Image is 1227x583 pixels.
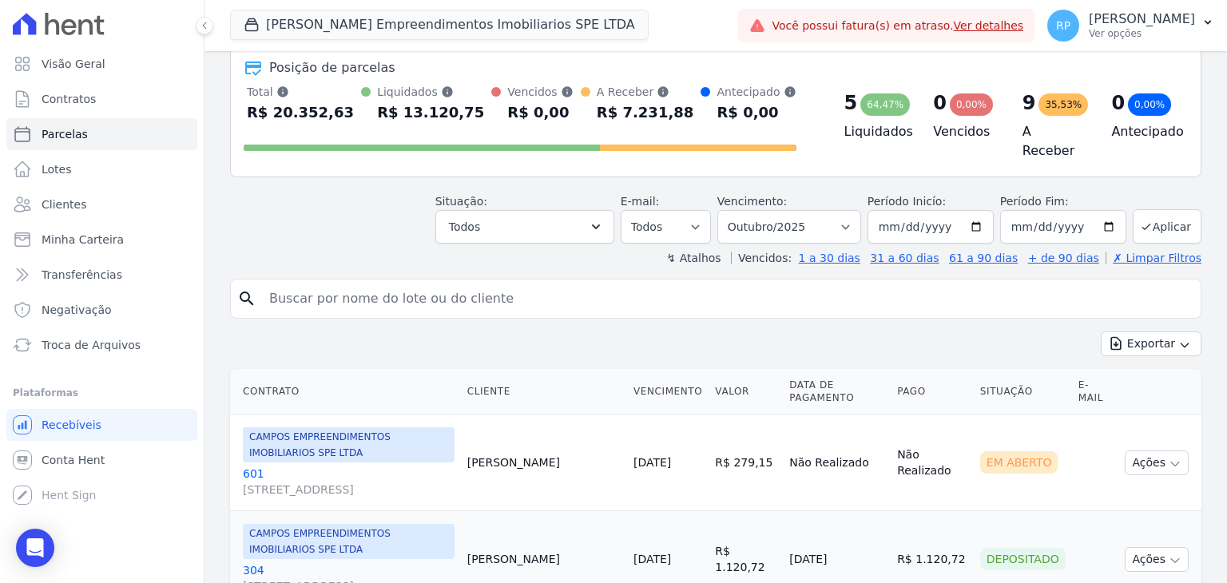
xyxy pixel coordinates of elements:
span: Lotes [42,161,72,177]
div: Open Intercom Messenger [16,529,54,567]
a: Parcelas [6,118,197,150]
td: Não Realizado [783,414,891,511]
label: Situação: [435,195,487,208]
div: 5 [844,90,858,116]
th: Contrato [230,369,461,414]
th: Data de Pagamento [783,369,891,414]
div: Posição de parcelas [269,58,395,77]
td: [PERSON_NAME] [461,414,627,511]
a: Transferências [6,259,197,291]
span: Clientes [42,196,86,212]
th: Situação [974,369,1072,414]
span: CAMPOS EMPREENDIMENTOS IMOBILIARIOS SPE LTDA [243,427,455,462]
a: Lotes [6,153,197,185]
div: Total [247,84,354,100]
a: + de 90 dias [1028,252,1099,264]
a: Visão Geral [6,48,197,80]
i: search [237,289,256,308]
div: A Receber [597,84,693,100]
button: Todos [435,210,614,244]
span: Contratos [42,91,96,107]
span: Você possui fatura(s) em atraso. [772,18,1023,34]
button: Aplicar [1133,209,1201,244]
div: R$ 13.120,75 [377,100,484,125]
a: Clientes [6,188,197,220]
a: 1 a 30 dias [799,252,860,264]
div: 0 [1111,90,1125,116]
div: 9 [1022,90,1036,116]
input: Buscar por nome do lote ou do cliente [260,283,1194,315]
label: Vencimento: [717,195,787,208]
h4: Antecipado [1111,122,1175,141]
th: E-mail [1072,369,1119,414]
a: Conta Hent [6,444,197,476]
td: Não Realizado [891,414,974,511]
div: 0 [933,90,947,116]
h4: A Receber [1022,122,1086,161]
span: CAMPOS EMPREENDIMENTOS IMOBILIARIOS SPE LTDA [243,524,455,559]
label: Vencidos: [731,252,792,264]
label: Período Fim: [1000,193,1126,210]
td: R$ 279,15 [709,414,783,511]
div: 0,00% [950,93,993,116]
button: [PERSON_NAME] Empreendimentos Imobiliarios SPE LTDA [230,10,649,40]
span: Transferências [42,267,122,283]
a: Recebíveis [6,409,197,441]
button: Ações [1125,547,1189,572]
a: 61 a 90 dias [949,252,1018,264]
a: Contratos [6,83,197,115]
div: 64,47% [860,93,910,116]
a: 601[STREET_ADDRESS] [243,466,455,498]
div: Plataformas [13,383,191,403]
th: Pago [891,369,974,414]
div: R$ 0,00 [717,100,796,125]
div: R$ 0,00 [507,100,573,125]
span: RP [1056,20,1070,31]
div: Liquidados [377,84,484,100]
button: RP [PERSON_NAME] Ver opções [1034,3,1227,48]
span: Conta Hent [42,452,105,468]
h4: Liquidados [844,122,908,141]
a: Troca de Arquivos [6,329,197,361]
span: Negativação [42,302,112,318]
h4: Vencidos [933,122,997,141]
a: Minha Carteira [6,224,197,256]
span: Visão Geral [42,56,105,72]
div: R$ 7.231,88 [597,100,693,125]
div: R$ 20.352,63 [247,100,354,125]
label: ↯ Atalhos [666,252,721,264]
th: Valor [709,369,783,414]
label: E-mail: [621,195,660,208]
div: 35,53% [1038,93,1088,116]
a: 31 a 60 dias [870,252,939,264]
span: Todos [449,217,480,236]
span: [STREET_ADDRESS] [243,482,455,498]
div: Depositado [980,548,1066,570]
span: Troca de Arquivos [42,337,141,353]
button: Ações [1125,450,1189,475]
div: Em Aberto [980,451,1058,474]
a: [DATE] [633,553,671,565]
p: [PERSON_NAME] [1089,11,1195,27]
span: Recebíveis [42,417,101,433]
a: [DATE] [633,456,671,469]
span: Minha Carteira [42,232,124,248]
div: Antecipado [717,84,796,100]
a: ✗ Limpar Filtros [1106,252,1201,264]
a: Ver detalhes [954,19,1024,32]
label: Período Inicío: [868,195,946,208]
span: Parcelas [42,126,88,142]
div: 0,00% [1128,93,1171,116]
p: Ver opções [1089,27,1195,40]
div: Vencidos [507,84,573,100]
button: Exportar [1101,331,1201,356]
th: Cliente [461,369,627,414]
th: Vencimento [627,369,709,414]
a: Negativação [6,294,197,326]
